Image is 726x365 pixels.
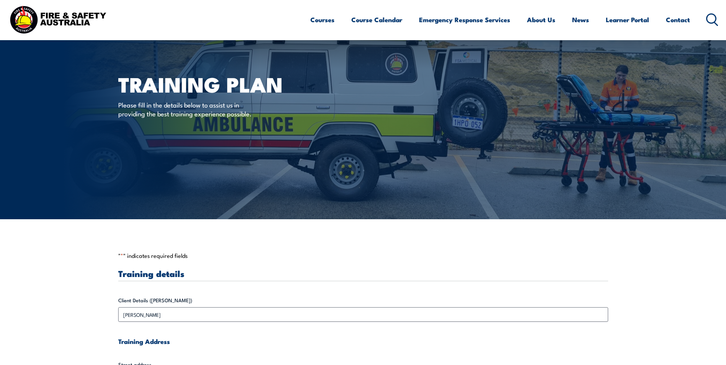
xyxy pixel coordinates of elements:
[310,10,334,30] a: Courses
[572,10,589,30] a: News
[419,10,510,30] a: Emergency Response Services
[118,337,608,345] h4: Training Address
[118,269,608,278] h3: Training details
[118,297,608,304] label: Client Details ([PERSON_NAME])
[606,10,649,30] a: Learner Portal
[666,10,690,30] a: Contact
[118,100,258,118] p: Please fill in the details below to assist us in providing the best training experience possible.
[118,252,608,259] p: " " indicates required fields
[118,75,307,93] h1: Training plan
[351,10,402,30] a: Course Calendar
[527,10,555,30] a: About Us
